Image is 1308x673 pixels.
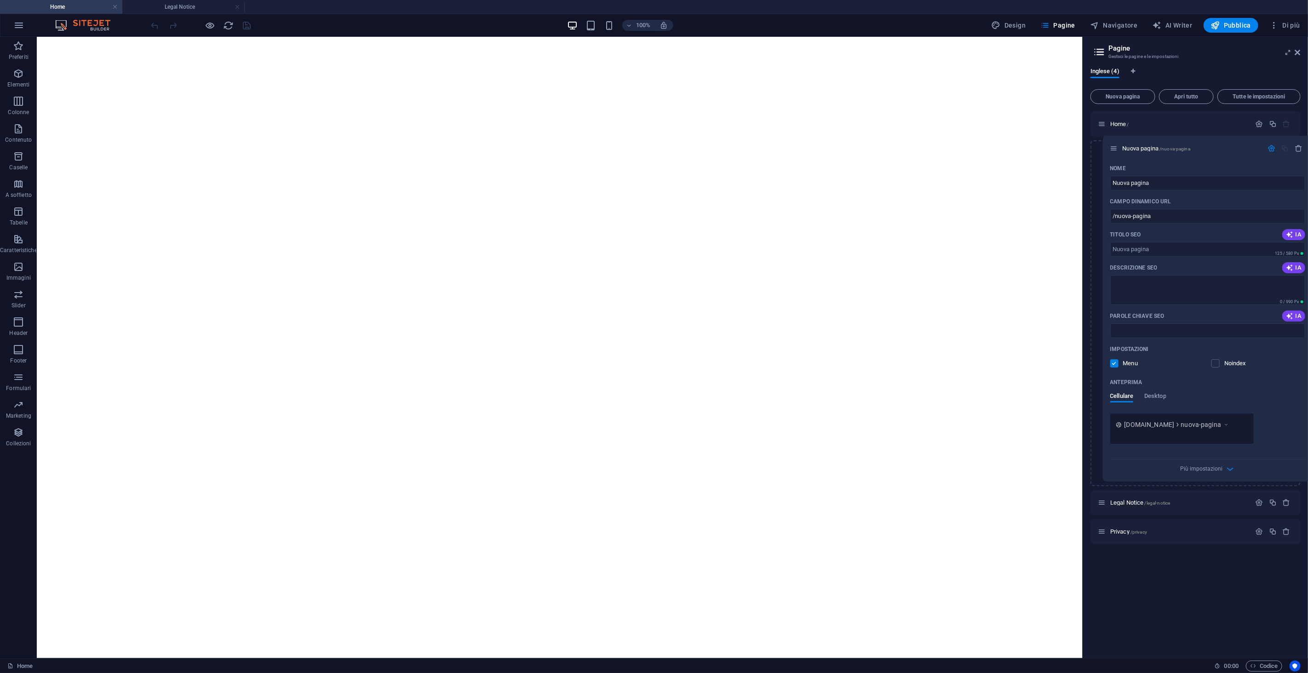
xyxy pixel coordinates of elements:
span: / [1127,122,1129,127]
h2: Pagine [1108,44,1301,52]
h6: 100% [636,20,651,31]
div: Rimuovi [1283,499,1291,506]
button: Pubblica [1204,18,1259,33]
button: Navigatore [1086,18,1141,33]
button: Di più [1266,18,1304,33]
p: Contenuto [5,136,32,144]
h3: Gestsci le pagine e le impostazioni [1108,52,1282,61]
div: Rimuovi [1283,528,1291,535]
i: Quando ridimensioni, regola automaticamente il livello di zoom in modo che corrisponda al disposi... [660,21,668,29]
p: A soffietto [6,191,32,199]
span: Nuova pagina [1095,94,1151,99]
div: Home/ [1107,121,1251,127]
span: Navigatore [1090,21,1137,30]
h4: Legal Notice [122,2,245,12]
div: Impostazioni [1256,528,1263,535]
p: Marketing [6,412,31,420]
p: Elementi [7,81,29,88]
button: Apri tutto [1159,89,1214,104]
div: Design (Ctrl+Alt+Y) [988,18,1030,33]
span: Codice [1250,661,1278,672]
a: Fai clic per annullare la selezione. Doppio clic per aprire le pagine [7,661,33,672]
button: 100% [622,20,655,31]
img: Editor Logo [53,20,122,31]
span: /legal-notice [1145,500,1170,506]
div: La pagina iniziale non può essere eliminata [1283,120,1291,128]
p: Preferiti [9,53,29,61]
button: Nuova pagina [1090,89,1155,104]
div: Schede lingua [1090,68,1301,86]
p: Header [10,329,28,337]
span: AI Writer [1153,21,1193,30]
span: Apri tutto [1163,94,1210,99]
span: Di più [1269,21,1300,30]
p: Immagini [6,274,31,282]
span: Inglese (4) [1090,66,1119,79]
p: Formulari [6,385,31,392]
p: Tabelle [10,219,28,226]
span: 00 00 [1224,661,1239,672]
button: Clicca qui per lasciare la modalità di anteprima e continuare la modifica [205,20,216,31]
button: AI Writer [1149,18,1196,33]
div: Impostazioni [1256,120,1263,128]
p: Collezioni [6,440,31,447]
i: Ricarica la pagina [224,20,234,31]
span: Pubblica [1211,21,1251,30]
span: /privacy [1130,529,1147,535]
button: Usercentrics [1290,661,1301,672]
h6: Tempo sessione [1215,661,1239,672]
button: Tutte le impostazioni [1217,89,1301,104]
button: reload [223,20,234,31]
div: Legal Notice/legal-notice [1107,500,1251,506]
p: Colonne [8,109,29,116]
span: Tutte le impostazioni [1222,94,1297,99]
span: Privacy [1110,528,1147,535]
div: Duplicato [1269,499,1277,506]
div: Duplicato [1269,120,1277,128]
button: Codice [1246,661,1282,672]
p: Caselle [9,164,28,171]
button: Pagine [1037,18,1079,33]
span: Legal Notice [1110,499,1170,506]
span: Pagine [1040,21,1075,30]
p: Footer [11,357,27,364]
span: : [1231,662,1232,669]
p: Slider [11,302,26,309]
button: Design [988,18,1030,33]
div: Duplicato [1269,528,1277,535]
span: Design [992,21,1026,30]
span: Home [1110,121,1129,127]
div: Privacy/privacy [1107,529,1251,535]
